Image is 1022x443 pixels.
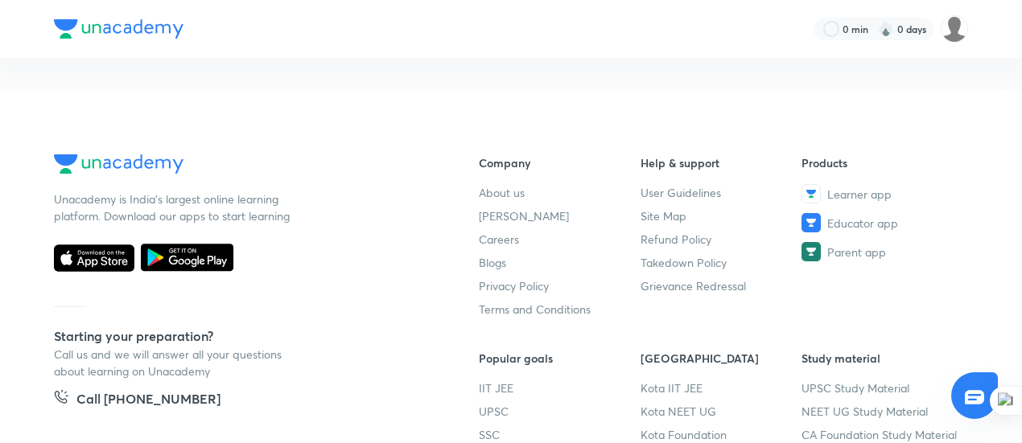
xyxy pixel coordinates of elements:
a: Refund Policy [641,231,802,248]
a: About us [479,184,641,201]
a: Company Logo [54,154,427,178]
h5: Call [PHONE_NUMBER] [76,389,220,412]
a: Parent app [802,242,963,261]
a: Terms and Conditions [479,301,641,318]
img: kajal [941,15,968,43]
h6: Company [479,154,641,171]
p: Unacademy is India’s largest online learning platform. Download our apps to start learning [54,191,295,224]
h6: Help & support [641,154,802,171]
p: Call us and we will answer all your questions about learning on Unacademy [54,346,295,379]
img: Parent app [802,242,821,261]
a: Kota Foundation [641,426,802,443]
img: streak [878,21,894,37]
img: Company Logo [54,154,183,174]
a: Learner app [802,184,963,203]
a: SSC [479,426,641,443]
span: Learner app [827,186,892,203]
h6: Popular goals [479,350,641,367]
a: Kota NEET UG [641,403,802,420]
a: Takedown Policy [641,254,802,271]
img: Company Logo [54,19,183,39]
h5: Starting your preparation? [54,326,427,346]
a: Kota IIT JEE [641,379,802,396]
a: Grievance Redressal [641,277,802,294]
a: Site Map [641,207,802,224]
a: IIT JEE [479,379,641,396]
a: User Guidelines [641,184,802,201]
span: Careers [479,231,519,248]
a: Blogs [479,254,641,271]
a: UPSC [479,403,641,420]
img: Learner app [802,184,821,203]
h6: Study material [802,350,963,367]
h6: Products [802,154,963,171]
img: Educator app [802,213,821,232]
h6: [GEOGRAPHIC_DATA] [641,350,802,367]
a: Careers [479,231,641,248]
a: Privacy Policy [479,277,641,294]
a: CA Foundation Study Material [802,426,963,443]
span: Parent app [827,244,886,260]
a: NEET UG Study Material [802,403,963,420]
a: [PERSON_NAME] [479,207,641,224]
span: Educator app [827,215,898,232]
a: UPSC Study Material [802,379,963,396]
a: Call [PHONE_NUMBER] [54,389,220,412]
a: Educator app [802,213,963,232]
